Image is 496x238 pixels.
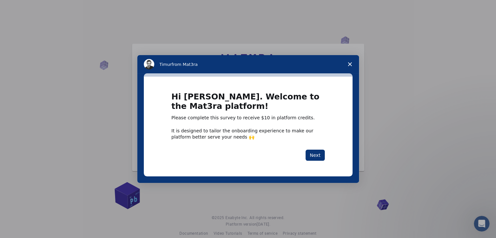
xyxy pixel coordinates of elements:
button: Next [306,150,325,161]
div: It is designed to tailor the onboarding experience to make our platform better serve your needs 🙌 [172,128,325,140]
img: Profile image for Timur [144,59,154,69]
span: Timur [159,62,172,67]
span: Close survey [341,55,359,73]
span: Support [13,5,37,10]
h1: Hi [PERSON_NAME]. Welcome to the Mat3ra platform! [172,92,325,115]
span: from Mat3ra [172,62,198,67]
div: Please complete this survey to receive $10 in platform credits. [172,115,325,121]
